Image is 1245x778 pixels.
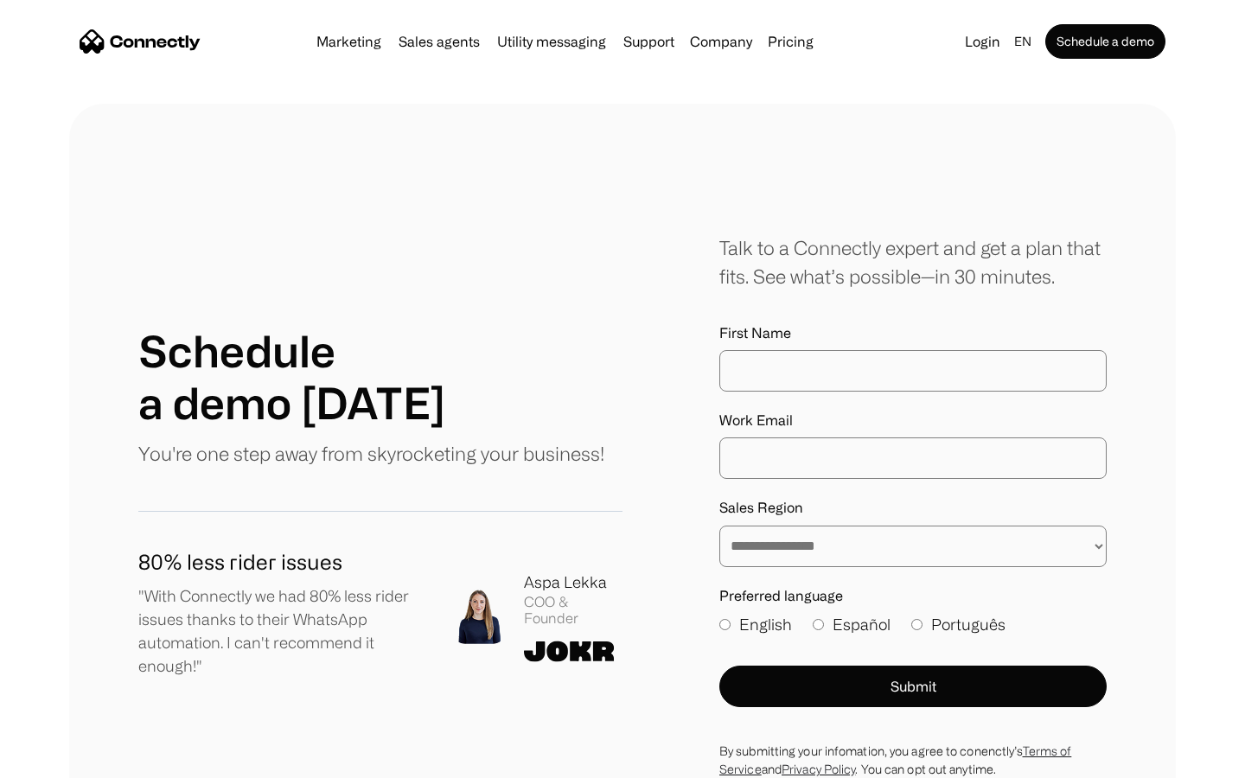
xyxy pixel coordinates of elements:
p: "With Connectly we had 80% less rider issues thanks to their WhatsApp automation. I can't recomme... [138,584,424,678]
a: Login [958,29,1007,54]
a: Pricing [761,35,820,48]
a: Privacy Policy [782,762,855,775]
label: Preferred language [719,588,1107,604]
a: Support [616,35,681,48]
label: First Name [719,325,1107,341]
input: Español [813,619,824,630]
div: By submitting your infomation, you agree to conenctly’s and . You can opt out anytime. [719,742,1107,778]
div: Talk to a Connectly expert and get a plan that fits. See what’s possible—in 30 minutes. [719,233,1107,290]
div: en [1014,29,1031,54]
label: Español [813,613,891,636]
a: Utility messaging [490,35,613,48]
a: Terms of Service [719,744,1071,775]
h1: 80% less rider issues [138,546,424,577]
input: Português [911,619,923,630]
label: Work Email [719,412,1107,429]
a: Sales agents [392,35,487,48]
div: Company [690,29,752,54]
label: Sales Region [719,500,1107,516]
a: Schedule a demo [1045,24,1165,59]
label: English [719,613,792,636]
p: You're one step away from skyrocketing your business! [138,439,604,468]
div: COO & Founder [524,594,622,627]
label: Português [911,613,1006,636]
input: English [719,619,731,630]
button: Submit [719,666,1107,707]
a: Marketing [310,35,388,48]
div: Aspa Lekka [524,571,622,594]
h1: Schedule a demo [DATE] [138,325,445,429]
